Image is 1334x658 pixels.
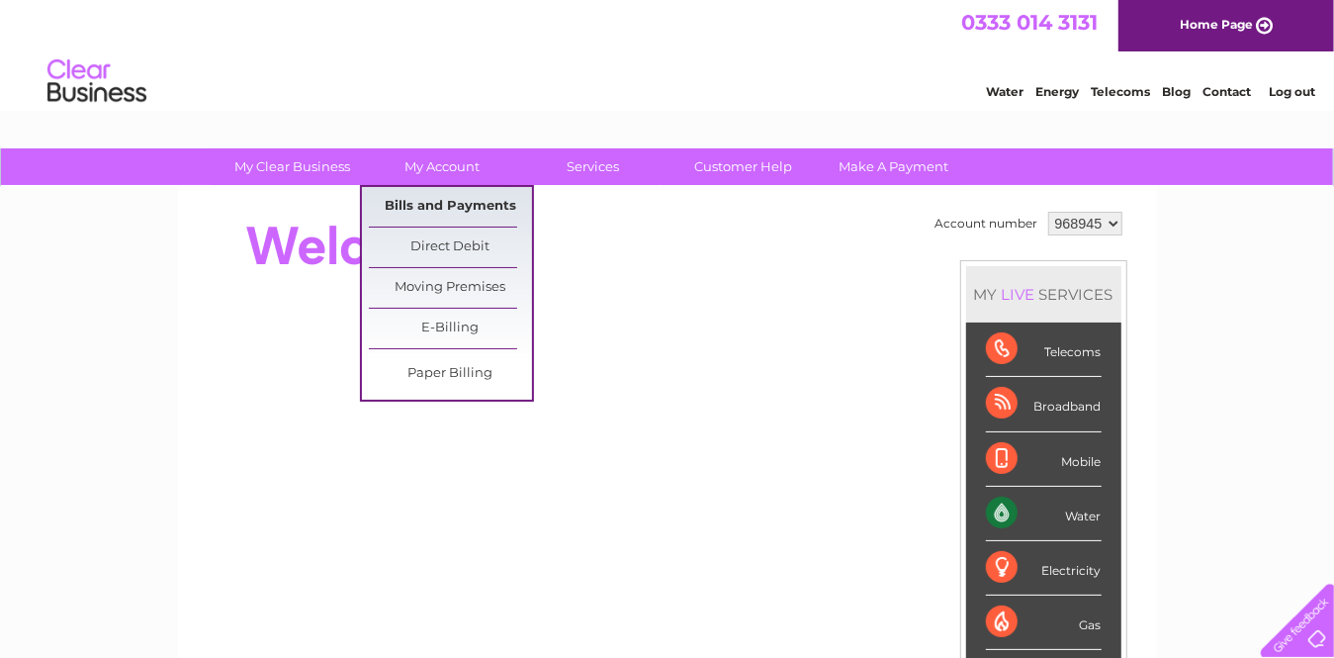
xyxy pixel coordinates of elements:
div: Broadband [986,377,1102,431]
a: Log out [1269,84,1315,99]
a: Direct Debit [369,228,532,267]
img: logo.png [46,51,147,112]
div: Mobile [986,432,1102,487]
div: Water [986,487,1102,541]
a: Blog [1162,84,1191,99]
a: Moving Premises [369,268,532,308]
div: Telecoms [986,323,1102,377]
div: LIVE [998,285,1039,304]
a: E-Billing [369,309,532,348]
div: MY SERVICES [966,266,1121,323]
a: Make A Payment [812,148,975,185]
a: Water [986,84,1023,99]
a: Contact [1202,84,1251,99]
td: Account number [931,207,1043,240]
a: 0333 014 3131 [961,10,1098,35]
a: Customer Help [662,148,825,185]
a: Bills and Payments [369,187,532,227]
div: Gas [986,596,1102,650]
a: Telecoms [1091,84,1150,99]
div: Clear Business is a trading name of Verastar Limited (registered in [GEOGRAPHIC_DATA] No. 3667643... [201,11,1135,96]
a: My Account [361,148,524,185]
a: Paper Billing [369,354,532,394]
a: My Clear Business [211,148,374,185]
a: Services [511,148,674,185]
a: Energy [1035,84,1079,99]
div: Electricity [986,541,1102,596]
